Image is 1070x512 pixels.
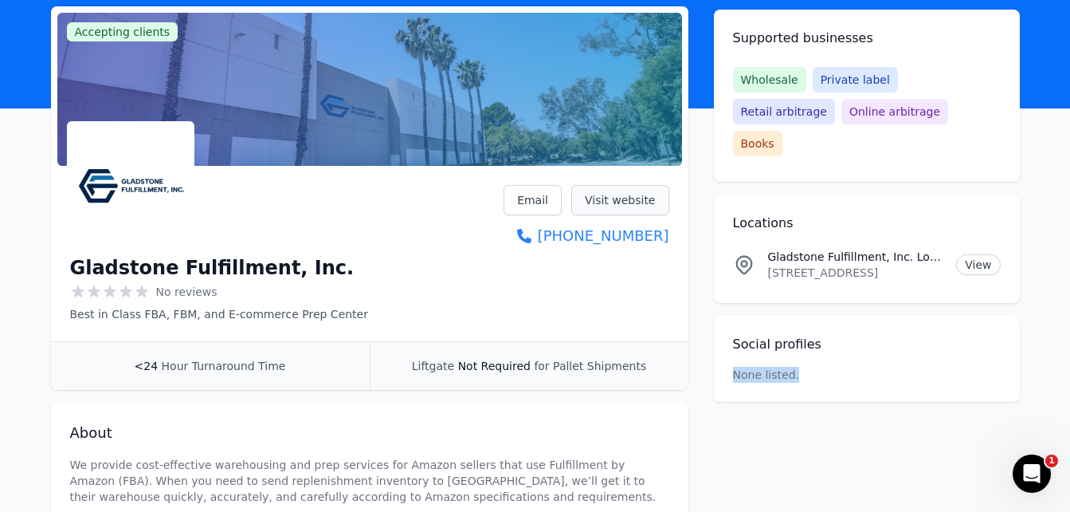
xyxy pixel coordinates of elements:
p: Best in Class FBA, FBM, and E-commerce Prep Center [70,306,368,322]
h1: Gladstone Fulfillment, Inc. [70,255,355,281]
span: Online arbitrage [841,99,948,124]
span: <24 [135,360,159,372]
h2: Locations [733,214,1001,233]
img: Gladstone Fulfillment, Inc. [70,124,191,246]
a: Visit website [571,185,669,215]
span: No reviews [156,284,218,300]
span: for Pallet Shipments [534,360,646,372]
span: Books [733,131,782,156]
span: Liftgate [412,360,454,372]
span: Accepting clients [67,22,178,41]
span: Wholesale [733,67,806,93]
span: 1 [1045,455,1058,467]
span: Hour Turnaround Time [162,360,286,372]
h2: Social profiles [733,335,1001,354]
p: [STREET_ADDRESS] [768,265,944,281]
iframe: Intercom live chat [1013,455,1051,493]
a: View [956,254,1000,275]
p: None listed. [733,367,800,383]
a: Email [504,185,562,215]
h2: Supported businesses [733,29,1001,48]
a: [PHONE_NUMBER] [504,225,668,247]
span: Not Required [458,360,531,372]
span: Private label [813,67,898,93]
span: Retail arbitrage [733,99,835,124]
h2: About [70,422,669,444]
p: Gladstone Fulfillment, Inc. Location [768,249,944,265]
